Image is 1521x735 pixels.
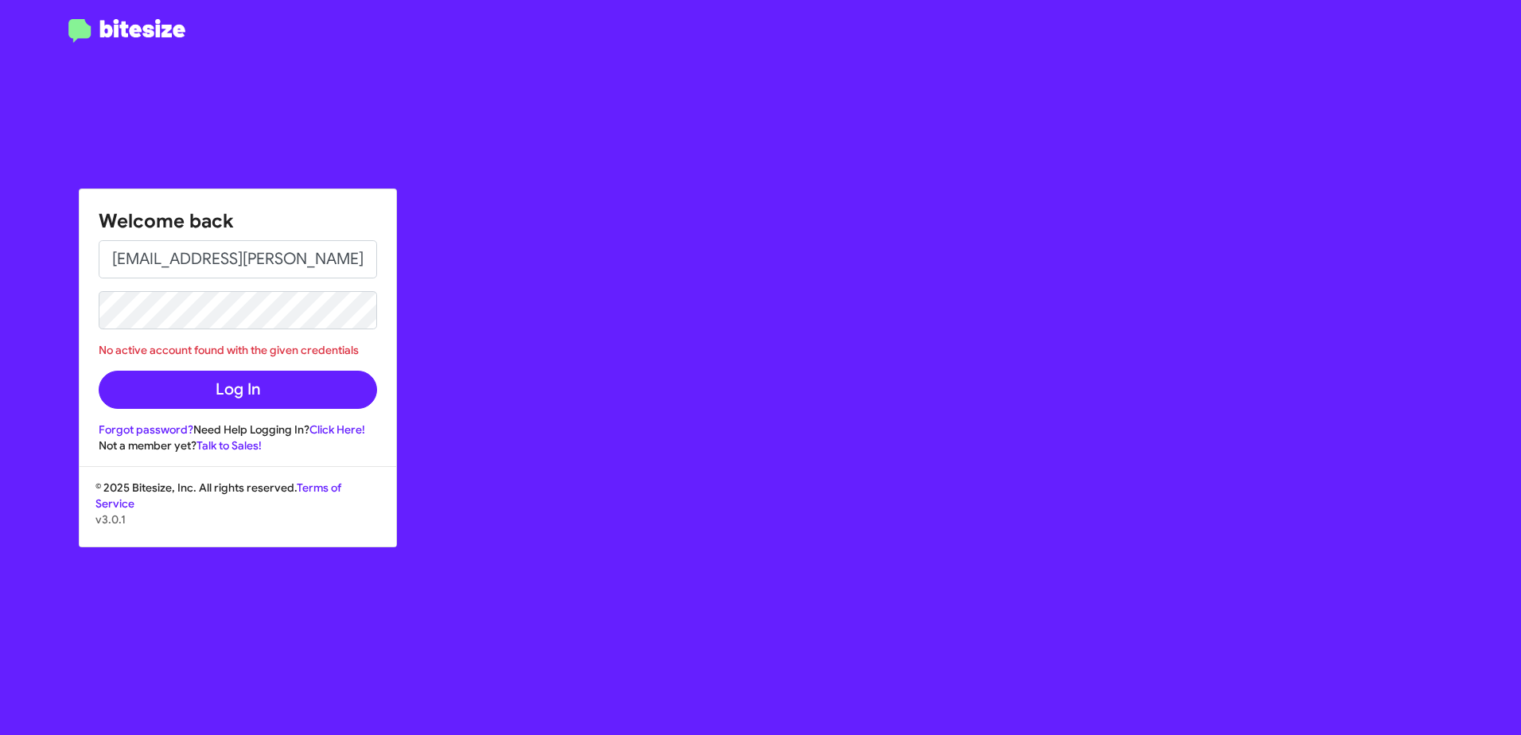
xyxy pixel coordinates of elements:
a: Terms of Service [95,480,341,511]
button: Log In [99,371,377,409]
a: Click Here! [309,422,365,437]
input: Email address [99,240,377,278]
div: Need Help Logging In? [99,422,377,437]
a: Talk to Sales! [196,438,262,453]
a: Forgot password? [99,422,193,437]
div: Not a member yet? [99,437,377,453]
div: © 2025 Bitesize, Inc. All rights reserved. [80,480,396,546]
div: No active account found with the given credentials [99,342,377,358]
h1: Welcome back [99,208,377,234]
p: v3.0.1 [95,511,380,527]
